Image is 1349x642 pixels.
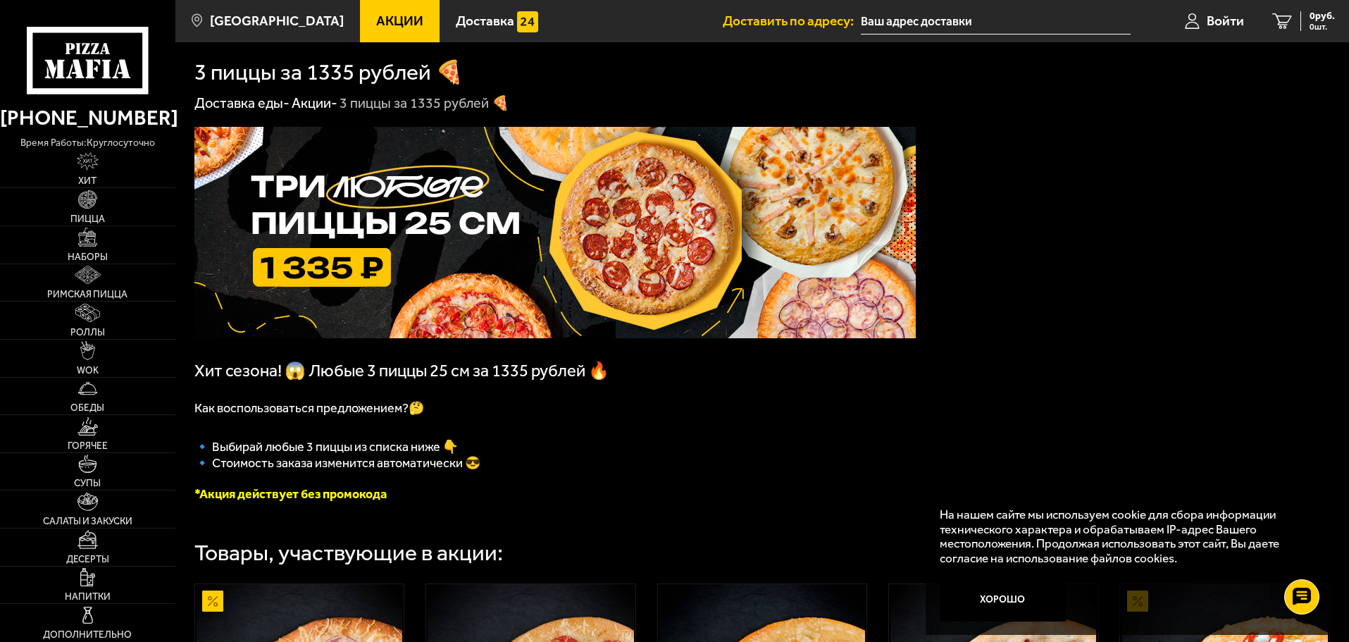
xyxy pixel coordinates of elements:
span: 0 руб. [1310,11,1335,21]
span: Наборы [68,252,108,262]
span: Обеды [70,403,104,413]
span: 🔹﻿ Выбирай любые 3 пиццы из списка ниже 👇 [194,439,458,455]
span: [GEOGRAPHIC_DATA] [210,14,344,27]
span: Роллы [70,328,105,338]
span: Напитки [65,592,111,602]
span: Римская пицца [47,290,128,300]
span: Акции [376,14,423,27]
span: Дополнительно [43,630,132,640]
span: Хит [78,176,97,186]
span: Хит сезона! 😱 Любые 3 пиццы 25 см за 1335 рублей 🔥 [194,361,609,381]
div: Товары, участвующие в акции: [194,542,503,564]
span: Войти [1207,14,1244,27]
span: Супы [74,479,101,488]
input: Ваш адрес доставки [861,8,1131,35]
span: Горячее [68,441,108,451]
img: 1024x1024 [194,127,916,338]
img: Акционный [202,591,223,612]
span: 🔹 Стоимость заказа изменится автоматически 😎 [194,455,480,471]
span: WOK [77,366,99,376]
font: *Акция действует без промокода [194,486,387,502]
span: Доставка [456,14,514,27]
p: На нашем сайте мы используем cookie для сбора информации технического характера и обрабатываем IP... [940,507,1308,566]
a: Акции- [292,94,337,111]
div: 3 пиццы за 1335 рублей 🍕 [340,94,509,113]
span: Как воспользоваться предложением?🤔 [194,400,424,416]
span: Десерты [66,555,109,564]
span: Пицца [70,214,105,224]
span: 0 шт. [1310,23,1335,31]
img: 15daf4d41897b9f0e9f617042186c801.svg [517,11,538,32]
span: Салаты и закуски [43,517,132,526]
a: Доставка еды- [194,94,290,111]
h1: 3 пиццы за 1335 рублей 🍕 [194,61,464,84]
span: Доставить по адресу: [723,14,861,27]
button: Хорошо [940,579,1067,622]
